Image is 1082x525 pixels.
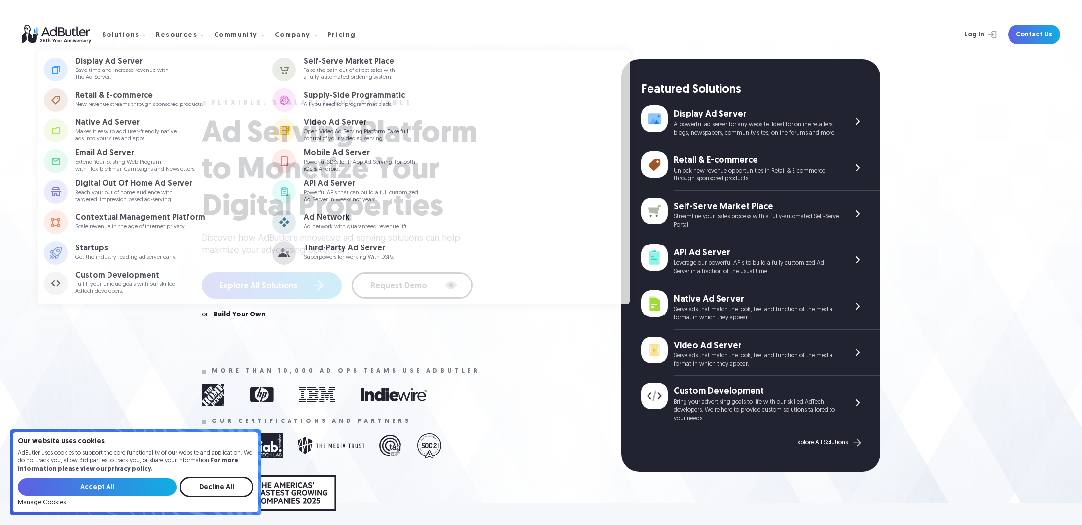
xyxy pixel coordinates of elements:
a: Native Ad Server Makes it easy to add user-friendly nativeads into your sites and apps. [44,116,272,145]
a: Log In [938,25,1002,44]
a: API Ad Server Powerful APIs that can build a full customizedAd Server in weeks not years. [272,177,500,207]
a: Video Ad Server Open Video Ad Serving Platform. Take fullcontrol of your video ad serving. [272,116,500,145]
p: AdButler uses cookies to support the core functionality of our website and application. We do not... [18,449,253,474]
a: Digital Out Of Home Ad Server Reach your out of home audience withtargeted, impression based ad-s... [44,177,272,207]
a: Display Ad Server A powerful ad server for any website. Ideal for online retailers, blogs, newspa... [641,99,880,145]
a: Self-Serve Market Place Streamline your sales process with a fully-automated Self-Serve Portal [641,191,880,237]
div: Display Ad Server [674,108,839,121]
a: Retail & E-commerce New revenue streams through sponsored products. [44,85,272,115]
a: Pricing [327,30,364,39]
div: Serve ads that match the look, feel and function of the media format in which they appear. [674,306,839,322]
div: Mobile Ad Server [304,149,415,157]
div: Pricing [327,32,356,39]
a: Native Ad Server Serve ads that match the look, feel and function of the media format in which th... [641,283,880,330]
a: Self-Serve Market Place Take the pain out of direct sales witha fully-automated ordering system. [272,55,500,84]
p: Powerful APIs that can build a full customized Ad Server in weeks not years. [304,190,418,203]
input: Accept All [18,478,177,496]
div: Serve ads that match the look, feel and function of the media format in which they appear. [674,352,839,369]
p: Reach your out of home audience with targeted, impression based ad-serving. [75,190,192,203]
div: Streamline your sales process with a fully-automated Self-Serve Portal [674,213,839,230]
a: Contact Us [1008,25,1060,44]
a: Third-Party Ad Server Superpowers for working With DSPs. [272,238,500,268]
a: Startups Get the industry-leading ad server early. [44,238,272,268]
p: Get the industry-leading ad server early. [75,254,176,261]
div: Our certifications and partners [212,418,411,425]
p: All you need for programmatic ads. [304,102,405,108]
div: Video Ad Server [674,340,839,352]
div: Native Ad Server [75,119,177,127]
div: Resources [156,32,197,39]
div: Unlock new revenue opportunities in Retail & E-commerce through sponsored products. [674,167,839,184]
div: Custom Development [75,272,176,280]
a: Email Ad Server Extend Your Existing Web Programwith Flexible Email Campaigns and Newsletters. [44,146,272,176]
div: Leverage our powerful APIs to build a fully customized Ad Server in a fraction of the usual time [674,259,839,276]
a: Build Your Own [214,312,265,318]
p: Makes it easy to add user-friendly native ads into your sites and apps. [75,129,177,141]
div: Explore All Solutions [794,439,848,446]
div: Email Ad Server [75,149,195,157]
a: Display Ad Server Save time and increase revenue withThe Ad Server. [44,55,272,84]
input: Decline All [180,477,253,497]
a: Contextual Management Platform Scale revenue in the age of internet privacy. [44,208,272,237]
div: Solutions [102,32,140,39]
p: New revenue streams through sponsored products. [75,102,203,108]
div: Video Ad Server [304,119,408,127]
div: Contextual Management Platform [75,214,205,222]
div: Community [214,32,258,39]
div: API Ad Server [304,180,418,188]
a: API Ad Server Leverage our powerful APIs to build a fully customized Ad Server in a fraction of t... [641,237,880,283]
div: API Ad Server [674,247,839,259]
div: Self-Serve Market Place [304,58,395,66]
a: Supply-Side Programmatic All you need for programmatic ads. [272,85,500,115]
div: Digital Out Of Home Ad Server [75,180,192,188]
h4: Our website uses cookies [18,438,253,445]
div: Supply-Side Programmatic [304,92,405,100]
div: Native Ad Server [674,293,839,306]
p: Superpowers for working With DSPs. [304,254,394,261]
div: Ad Network [304,214,408,222]
div: Third-Party Ad Server [304,245,394,252]
a: Custom Development Bring your advertising goals to life with our skilled AdTech developers. We're... [641,376,880,430]
div: Display Ad Server [75,58,169,66]
p: Powerful SDKs for InApp Ad Serving. For both iOS & Android. [304,159,415,172]
p: Fulfill your unique goals with our skilled AdTech developers. [75,281,176,294]
p: Extend Your Existing Web Program with Flexible Email Campaigns and Newsletters. [75,159,195,172]
div: More than 10,000 ad ops teams use adbutler [212,368,480,375]
a: Custom Development Fulfill your unique goals with our skilledAdTech developers. [44,269,272,298]
a: Mobile Ad Server Powerful SDKs for InApp Ad Serving. For bothiOS & Android. [272,146,500,176]
div: Self-Serve Market Place [674,201,839,213]
div: Retail & E-commerce [674,154,839,167]
p: Save time and increase revenue with The Ad Server. [75,68,169,80]
div: Bring your advertising goals to life with our skilled AdTech developers. We're here to provide cu... [674,398,839,423]
a: Explore All Solutions [794,436,864,449]
a: Video Ad Server Serve ads that match the look, feel and function of the media format in which the... [641,330,880,376]
div: A powerful ad server for any website. Ideal for online retailers, blogs, newspapers, community si... [674,121,839,138]
a: Retail & E-commerce Unlock new revenue opportunities in Retail & E-commerce through sponsored pro... [641,144,880,191]
div: Custom Development [674,385,839,398]
p: Open Video Ad Serving Platform. Take full control of your video ad serving. [304,129,408,141]
a: Manage Cookies [18,499,66,506]
div: Retail & E-commerce [75,92,203,100]
a: Ad Network Ad network with guaranteed revenue lift. [272,208,500,237]
p: Scale revenue in the age of internet privacy. [75,224,205,230]
p: Take the pain out of direct sales with a fully-automated ordering system. [304,68,395,80]
div: Company [275,32,311,39]
div: Featured Solutions [641,82,880,99]
p: Ad network with guaranteed revenue lift. [304,224,408,230]
div: or [202,312,208,318]
div: Startups [75,245,176,252]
